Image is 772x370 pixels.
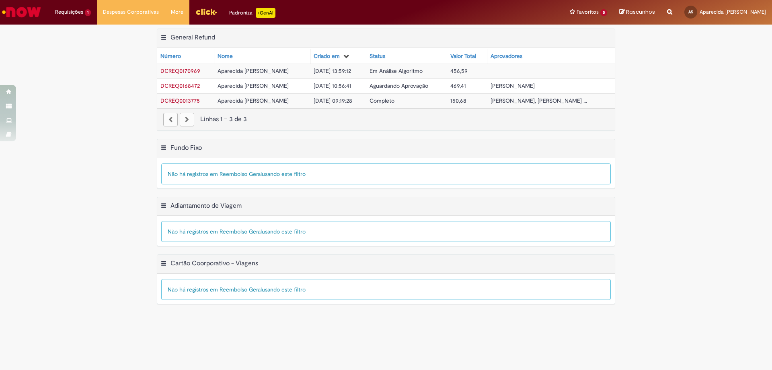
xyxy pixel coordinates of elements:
[314,97,352,104] span: [DATE] 09:19:28
[370,67,423,74] span: Em Análise Algoritmo
[161,279,611,300] div: Não há registros em Reembolso Geral
[450,82,466,89] span: 469,41
[160,67,200,74] a: Abrir Registro: DCREQ0170969
[491,52,522,60] div: Aprovadores
[160,33,167,44] button: General Refund Menu de contexto
[161,221,611,242] div: Não há registros em Reembolso Geral
[103,8,159,16] span: Despesas Corporativas
[160,52,181,60] div: Número
[160,144,167,154] button: Fundo Fixo Menu de contexto
[370,97,394,104] span: Completo
[171,8,183,16] span: More
[160,97,200,104] span: DCREQ0013775
[314,82,351,89] span: [DATE] 10:56:41
[218,82,289,89] span: Aparecida [PERSON_NAME]
[688,9,693,14] span: AS
[314,67,351,74] span: [DATE] 13:59:12
[170,144,202,152] h2: Fundo Fixo
[619,8,655,16] a: Rascunhos
[160,82,200,89] a: Abrir Registro: DCREQ0168472
[370,82,428,89] span: Aguardando Aprovação
[1,4,42,20] img: ServiceNow
[626,8,655,16] span: Rascunhos
[577,8,599,16] span: Favoritos
[218,67,289,74] span: Aparecida [PERSON_NAME]
[170,33,215,41] h2: General Refund
[256,8,275,18] p: +GenAi
[160,202,167,212] button: Adiantamento de Viagem Menu de contexto
[450,67,468,74] span: 456,59
[262,228,306,235] span: usando este filtro
[450,52,476,60] div: Valor Total
[160,67,200,74] span: DCREQ0170969
[170,260,258,268] h2: Cartão Coorporativo - Viagens
[700,8,766,15] span: Aparecida [PERSON_NAME]
[160,259,167,270] button: Cartão Coorporativo - Viagens Menu de contexto
[195,6,217,18] img: click_logo_yellow_360x200.png
[160,97,200,104] a: Abrir Registro: DCREQ0013775
[160,82,200,89] span: DCREQ0168472
[218,52,233,60] div: Nome
[157,108,615,130] nav: paginação
[229,8,275,18] div: Padroniza
[55,8,83,16] span: Requisições
[314,52,340,60] div: Criado em
[85,9,91,16] span: 1
[163,115,609,124] div: Linhas 1 − 3 de 3
[170,202,242,210] h2: Adiantamento de Viagem
[262,286,306,293] span: usando este filtro
[370,52,385,60] div: Status
[262,170,306,178] span: usando este filtro
[450,97,466,104] span: 150,68
[491,97,587,104] span: [PERSON_NAME], [PERSON_NAME] ...
[600,9,607,16] span: 5
[161,163,611,184] div: Não há registros em Reembolso Geral
[218,97,289,104] span: Aparecida [PERSON_NAME]
[491,82,535,89] span: [PERSON_NAME]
